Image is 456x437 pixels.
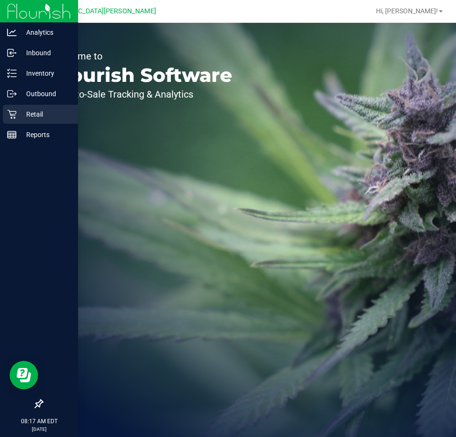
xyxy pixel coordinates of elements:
[7,28,17,37] inline-svg: Analytics
[4,426,74,433] p: [DATE]
[17,129,74,140] p: Reports
[7,130,17,139] inline-svg: Reports
[376,7,438,15] span: Hi, [PERSON_NAME]!
[7,69,17,78] inline-svg: Inventory
[39,7,156,15] span: [GEOGRAPHIC_DATA][PERSON_NAME]
[17,88,74,99] p: Outbound
[17,68,74,79] p: Inventory
[17,27,74,38] p: Analytics
[10,361,38,389] iframe: Resource center
[7,109,17,119] inline-svg: Retail
[7,48,17,58] inline-svg: Inbound
[4,417,74,426] p: 08:17 AM EDT
[51,66,232,85] p: Flourish Software
[7,89,17,99] inline-svg: Outbound
[17,47,74,59] p: Inbound
[51,51,232,61] p: Welcome to
[51,89,232,99] p: Seed-to-Sale Tracking & Analytics
[17,109,74,120] p: Retail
